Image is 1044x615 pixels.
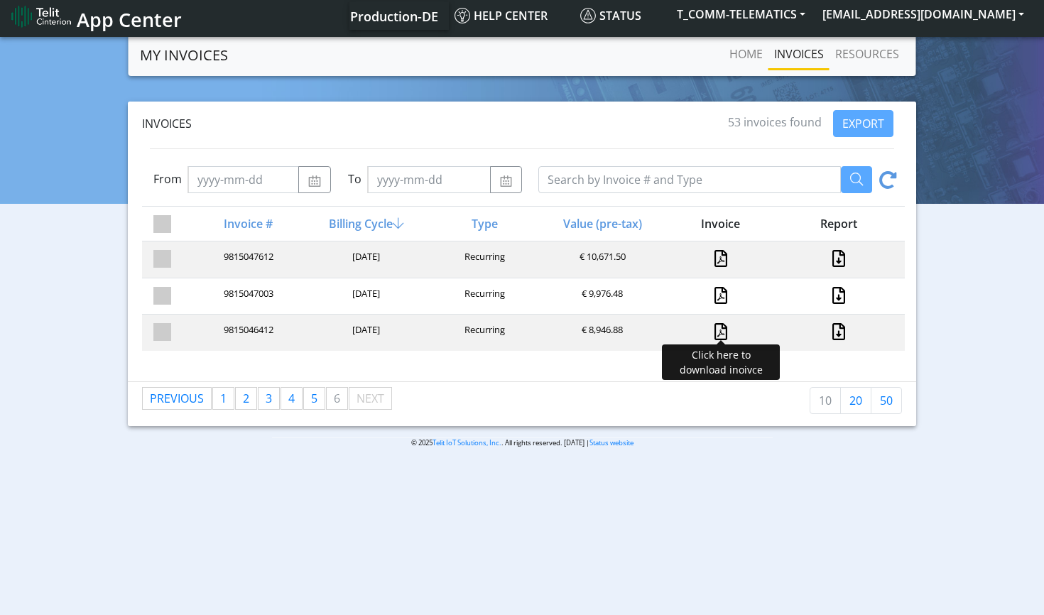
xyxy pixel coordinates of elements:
[140,41,228,70] a: MY INVOICES
[188,215,306,232] div: Invoice #
[542,323,660,342] div: € 8,946.88
[306,323,424,342] div: [DATE]
[11,5,71,28] img: logo-telit-cinterion-gw-new.png
[728,114,822,130] span: 53 invoices found
[220,391,227,406] span: 1
[662,344,780,380] div: Click here to download inoivce
[660,215,778,232] div: Invoice
[142,387,393,410] ul: Pagination
[542,287,660,306] div: € 9,976.48
[266,391,272,406] span: 3
[188,287,306,306] div: 9815047003
[538,166,841,193] input: Search by Invoice # and Type
[349,1,437,30] a: Your current platform instance
[367,166,491,193] input: yyyy-mm-dd
[542,250,660,269] div: € 10,671.50
[143,388,211,409] a: Previous page
[77,6,182,33] span: App Center
[580,8,596,23] img: status.svg
[142,116,192,131] span: Invoices
[308,175,321,187] img: calendar.svg
[668,1,814,27] button: T_COMM-TELEMATICS
[188,323,306,342] div: 9815046412
[188,250,306,269] div: 9815047612
[306,250,424,269] div: [DATE]
[243,391,249,406] span: 2
[306,287,424,306] div: [DATE]
[589,438,634,447] a: Status website
[288,391,295,406] span: 4
[334,391,340,406] span: 6
[424,323,542,342] div: Recurring
[840,387,871,414] a: 20
[871,387,902,414] a: 50
[153,170,182,187] label: From
[542,215,660,232] div: Value (pre-tax)
[187,166,299,193] input: yyyy-mm-dd
[11,1,180,31] a: App Center
[272,437,773,448] p: © 2025 . All rights reserved. [DATE] |
[357,391,384,406] span: Next
[449,1,575,30] a: Help center
[814,1,1033,27] button: [EMAIL_ADDRESS][DOMAIN_NAME]
[433,438,501,447] a: Telit IoT Solutions, Inc.
[724,40,768,68] a: Home
[348,170,361,187] label: To
[455,8,470,23] img: knowledge.svg
[575,1,668,30] a: Status
[424,250,542,269] div: Recurring
[306,215,424,232] div: Billing Cycle
[350,8,438,25] span: Production-DE
[833,110,893,137] button: EXPORT
[424,287,542,306] div: Recurring
[311,391,317,406] span: 5
[499,175,513,187] img: calendar.svg
[778,215,896,232] div: Report
[580,8,641,23] span: Status
[768,40,830,68] a: INVOICES
[830,40,905,68] a: RESOURCES
[424,215,542,232] div: Type
[455,8,548,23] span: Help center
